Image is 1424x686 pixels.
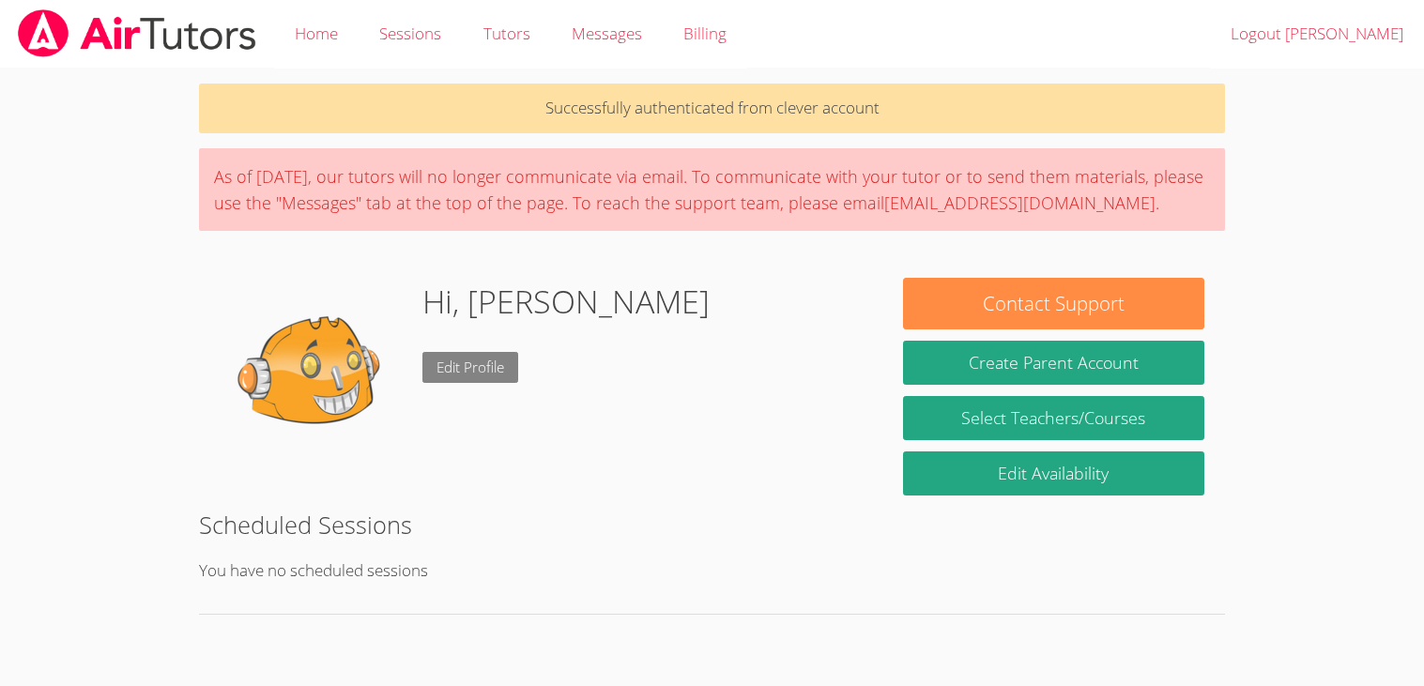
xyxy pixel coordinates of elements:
a: Edit Profile [422,352,518,383]
h1: Hi, [PERSON_NAME] [422,278,710,326]
div: As of [DATE], our tutors will no longer communicate via email. To communicate with your tutor or ... [199,148,1224,231]
img: airtutors_banner-c4298cdbf04f3fff15de1276eac7730deb9818008684d7c2e4769d2f7ddbe033.png [16,9,258,57]
button: Create Parent Account [903,341,1203,385]
button: Contact Support [903,278,1203,329]
p: You have no scheduled sessions [199,557,1224,585]
p: Successfully authenticated from clever account [199,84,1224,133]
a: Select Teachers/Courses [903,396,1203,440]
h2: Scheduled Sessions [199,507,1224,542]
span: Messages [572,23,642,44]
a: Edit Availability [903,451,1203,495]
img: default.png [220,278,407,465]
